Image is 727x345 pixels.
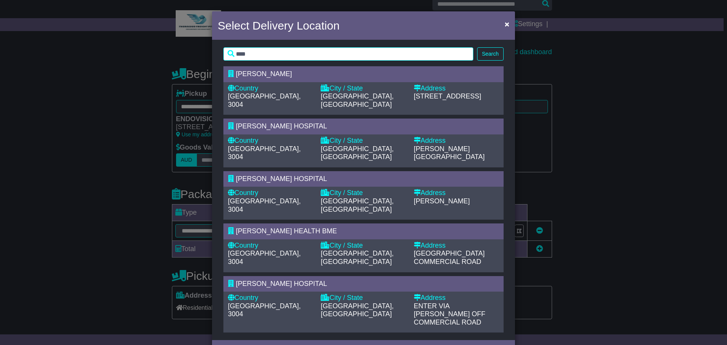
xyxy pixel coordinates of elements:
div: City / State [321,189,406,197]
span: [PERSON_NAME] [236,70,292,78]
div: Address [414,242,499,250]
span: [GEOGRAPHIC_DATA], [GEOGRAPHIC_DATA] [321,302,393,318]
button: Search [477,47,504,61]
div: Country [228,137,313,145]
div: City / State [321,84,406,93]
span: [STREET_ADDRESS] [414,92,481,100]
span: [GEOGRAPHIC_DATA], 3004 [228,197,301,213]
span: [GEOGRAPHIC_DATA], [GEOGRAPHIC_DATA] [321,92,393,108]
span: COMMERCIAL ROAD [414,258,481,265]
span: [GEOGRAPHIC_DATA], [GEOGRAPHIC_DATA] [321,197,393,213]
div: City / State [321,242,406,250]
span: [PERSON_NAME] HOSPITAL [236,175,327,183]
div: City / State [321,137,406,145]
span: [GEOGRAPHIC_DATA], 3004 [228,250,301,265]
div: Address [414,294,499,302]
span: [PERSON_NAME] HOSPITAL [236,122,327,130]
button: Close [501,16,513,32]
div: Address [414,189,499,197]
div: Address [414,84,499,93]
span: [PERSON_NAME] [414,197,470,205]
span: [PERSON_NAME] [414,145,470,153]
span: [PERSON_NAME] HEALTH BME [236,227,337,235]
div: Address [414,137,499,145]
h4: Select Delivery Location [218,17,340,34]
span: [PERSON_NAME] HOSPITAL [236,280,327,287]
div: City / State [321,294,406,302]
span: OFF COMMERCIAL ROAD [414,310,485,326]
div: Country [228,294,313,302]
span: [GEOGRAPHIC_DATA], 3004 [228,92,301,108]
span: × [505,20,509,28]
span: ENTER VIA [PERSON_NAME] [414,302,470,318]
span: [GEOGRAPHIC_DATA] [414,153,485,161]
span: [GEOGRAPHIC_DATA], 3004 [228,302,301,318]
span: [GEOGRAPHIC_DATA], 3004 [228,145,301,161]
div: Country [228,84,313,93]
span: [GEOGRAPHIC_DATA], [GEOGRAPHIC_DATA] [321,145,393,161]
div: Country [228,242,313,250]
div: Country [228,189,313,197]
span: [GEOGRAPHIC_DATA], [GEOGRAPHIC_DATA] [321,250,393,265]
span: [GEOGRAPHIC_DATA] [414,250,485,257]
